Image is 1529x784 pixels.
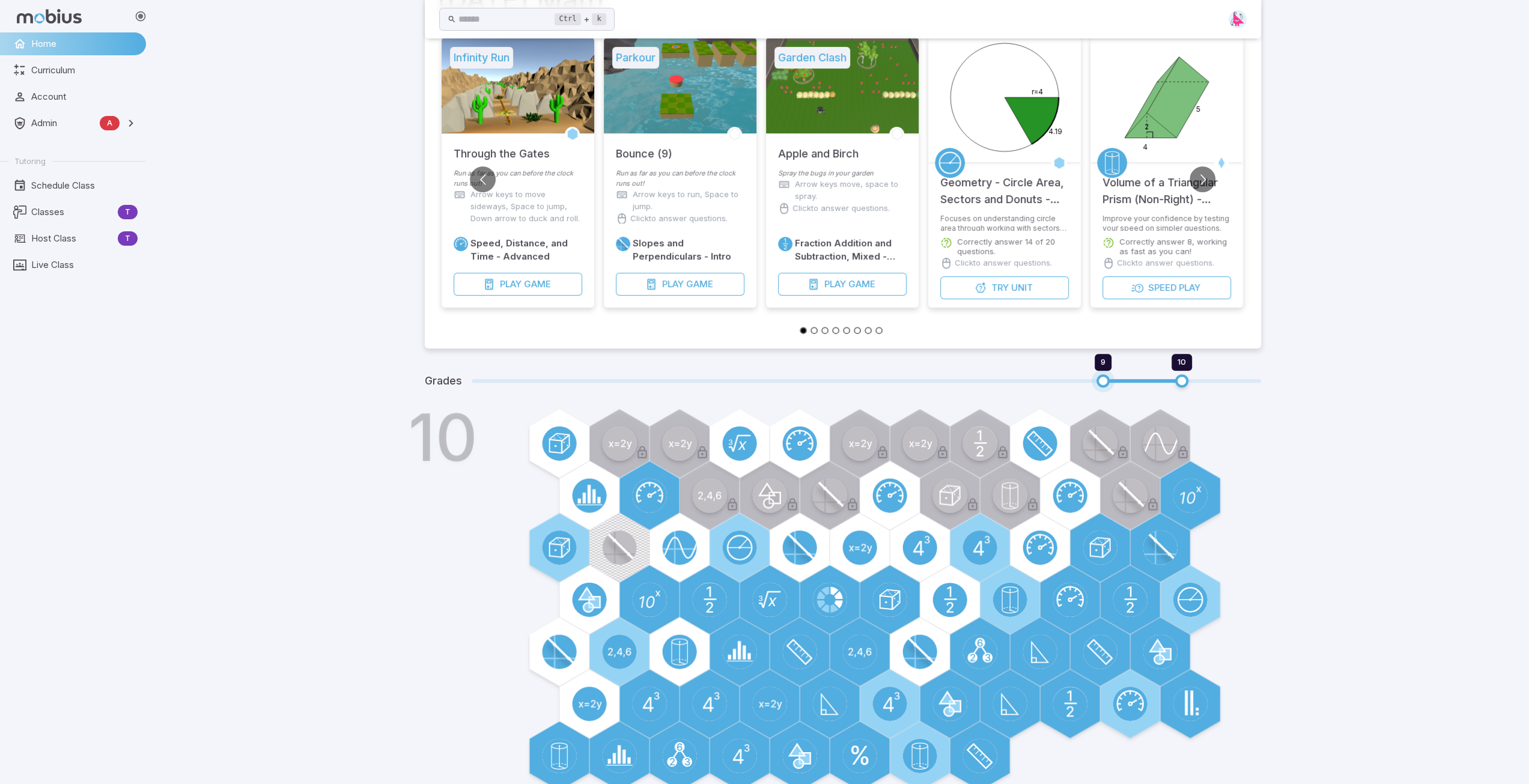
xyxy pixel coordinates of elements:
span: Game [848,278,875,291]
button: Go to slide 3 [821,327,828,334]
text: 5 [1196,105,1200,114]
h6: Speed, Distance, and Time - Advanced [470,237,582,263]
button: Go to slide 1 [800,327,807,334]
img: right-triangle.svg [1229,10,1247,28]
kbd: Ctrl [555,13,582,25]
span: T [118,206,138,218]
button: TryUnit [940,276,1069,299]
button: Go to next slide [1190,166,1215,192]
a: Geometry 3D [1097,148,1127,178]
span: Play [1178,281,1200,294]
h6: Fraction Addition and Subtraction, Mixed - Advanced [795,237,907,263]
button: SpeedPlay [1102,276,1231,299]
span: Account [31,90,138,103]
h6: Slopes and Perpendiculars - Intro [633,237,744,263]
span: Game [685,278,713,291]
span: Admin [31,117,95,130]
h5: Infinity Run [450,47,513,68]
div: + [555,12,606,26]
button: Go to slide 8 [875,327,883,334]
text: 2 [1144,122,1149,131]
span: Schedule Class [31,179,138,192]
button: PlayGame [616,273,744,296]
h5: Apple and Birch [778,133,859,162]
p: Correctly answer 14 of 20 questions. [957,237,1069,256]
span: Try [991,281,1008,294]
text: r=4 [1032,87,1043,96]
p: Spray the bugs in your garden [778,168,907,178]
span: 10 [1178,357,1186,366]
span: Unit [1011,281,1032,294]
span: A [100,117,120,129]
a: Fractions/Decimals [778,237,792,251]
h5: Parkour [612,47,659,68]
span: Play [499,278,521,291]
h5: Grades [425,372,462,389]
p: Improve your confidence by testing your speed on simpler questions. [1102,214,1231,231]
button: PlayGame [454,273,582,296]
h5: Through the Gates [454,133,550,162]
h5: Garden Clash [774,47,850,68]
span: Play [824,278,845,291]
span: Speed [1148,281,1176,294]
p: Run as far as you can before the clock runs out! [616,168,744,189]
span: Tutoring [14,156,46,166]
p: Arrow keys to run, Space to jump. [633,189,744,213]
button: Go to slide 5 [843,327,850,334]
kbd: k [592,13,606,25]
p: Click to answer questions. [630,213,728,225]
text: 4.19 [1048,127,1062,136]
span: 9 [1101,357,1105,366]
p: Arrow keys to move sideways, Space to jump, Down arrow to duck and roll. [470,189,582,225]
p: Click to answer questions. [955,257,1052,269]
button: PlayGame [778,273,907,296]
span: Curriculum [31,64,138,77]
p: Click to answer questions. [792,202,890,214]
button: Go to slide 4 [832,327,839,334]
a: Slope/Linear Equations [616,237,630,251]
span: Live Class [31,258,138,272]
p: Focuses on understanding circle area through working with sectors and donuts. [940,214,1069,231]
p: Arrow keys move, space to spray. [795,178,907,202]
h1: 10 [408,405,478,470]
h5: Geometry - Circle Area, Sectors and Donuts - Intro [940,162,1069,208]
text: 4 [1142,142,1147,151]
button: Go to slide 6 [854,327,861,334]
h5: Volume of a Triangular Prism (Non-Right) - Calculate [1102,162,1231,208]
button: Go to previous slide [470,166,496,192]
button: Go to slide 7 [865,327,872,334]
a: Speed/Distance/Time [454,237,468,251]
span: T [118,232,138,245]
span: Classes [31,205,113,219]
span: Play [661,278,683,291]
p: Correctly answer 8, working as fast as you can! [1119,237,1231,256]
button: Go to slide 2 [810,327,818,334]
a: Circles [935,148,965,178]
span: Home [31,37,138,50]
span: Game [523,278,550,291]
h5: Bounce (9) [616,133,672,162]
p: Run as far as you can before the clock runs out! [454,168,582,189]
span: Host Class [31,232,113,245]
p: Click to answer questions. [1117,257,1214,269]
